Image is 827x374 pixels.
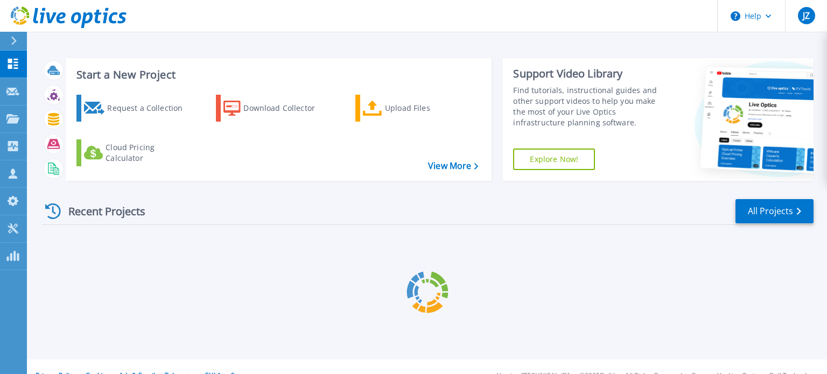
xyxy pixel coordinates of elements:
a: Request a Collection [76,95,197,122]
h3: Start a New Project [76,69,478,81]
div: Request a Collection [107,97,193,119]
div: Download Collector [243,97,330,119]
a: View More [428,161,478,171]
div: Recent Projects [41,198,160,224]
a: All Projects [735,199,814,223]
a: Cloud Pricing Calculator [76,139,197,166]
div: Upload Files [385,97,471,119]
a: Download Collector [216,95,336,122]
span: JZ [803,11,810,20]
a: Explore Now! [513,149,595,170]
div: Support Video Library [513,67,669,81]
a: Upload Files [355,95,475,122]
div: Cloud Pricing Calculator [106,142,192,164]
div: Find tutorials, instructional guides and other support videos to help you make the most of your L... [513,85,669,128]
